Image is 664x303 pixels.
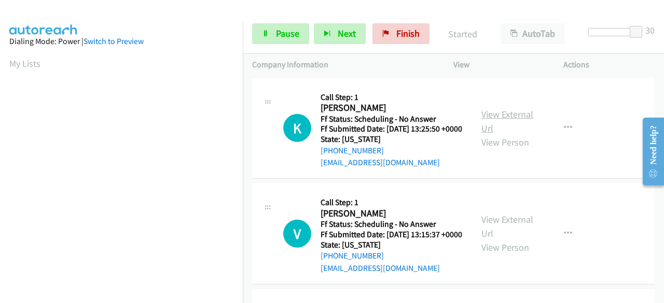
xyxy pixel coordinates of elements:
[372,23,430,44] a: Finish
[252,23,309,44] a: Pause
[501,23,565,44] button: AutoTab
[563,59,655,71] p: Actions
[444,27,482,41] p: Started
[321,240,462,250] h5: State: [US_STATE]
[321,229,462,240] h5: Ff Submitted Date: [DATE] 13:15:37 +0000
[321,219,462,229] h5: Ff Status: Scheduling - No Answer
[321,197,462,208] h5: Call Step: 1
[314,23,366,44] button: Next
[283,220,311,248] h1: V
[321,92,462,103] h5: Call Step: 1
[9,57,40,69] a: My Lists
[481,241,529,253] a: View Person
[338,27,356,39] span: Next
[321,114,462,124] h5: Ff Status: Scheduling - No Answer
[634,110,664,193] iframe: Resource Center
[453,59,545,71] p: View
[321,146,384,155] a: [PHONE_NUMBER]
[321,157,440,167] a: [EMAIL_ADDRESS][DOMAIN_NAME]
[481,213,533,239] a: View External Url
[321,251,384,261] a: [PHONE_NUMBER]
[321,102,459,114] h2: [PERSON_NAME]
[283,114,311,142] h1: K
[84,36,144,46] a: Switch to Preview
[321,134,462,145] h5: State: [US_STATE]
[9,35,233,48] div: Dialing Mode: Power |
[481,108,533,134] a: View External Url
[321,124,462,134] h5: Ff Submitted Date: [DATE] 13:25:50 +0000
[645,23,655,37] div: 30
[321,208,459,220] h2: [PERSON_NAME]
[283,220,311,248] div: The call is yet to be attempted
[276,27,299,39] span: Pause
[321,263,440,273] a: [EMAIL_ADDRESS][DOMAIN_NAME]
[481,136,529,148] a: View Person
[252,59,435,71] p: Company Information
[396,27,420,39] span: Finish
